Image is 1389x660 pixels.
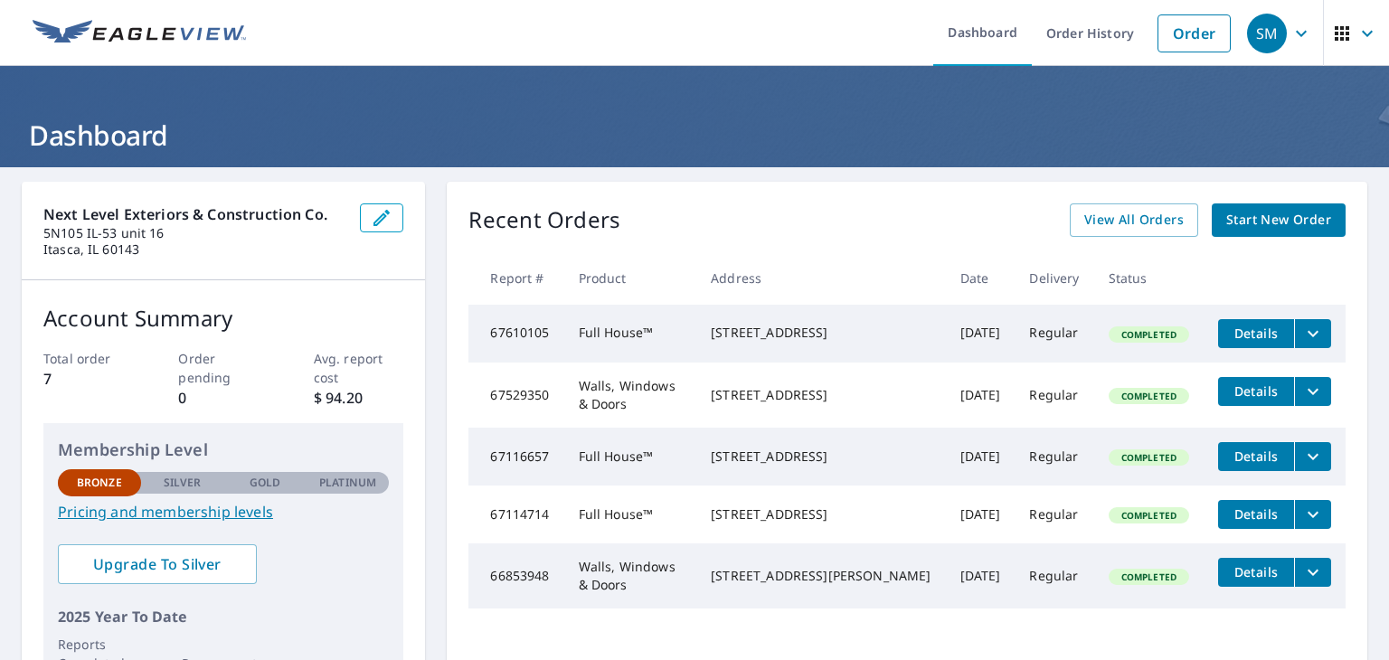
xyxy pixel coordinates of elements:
p: 5N105 IL-53 unit 16 [43,225,345,241]
span: Completed [1110,570,1187,583]
td: Full House™ [564,305,697,363]
p: Itasca, IL 60143 [43,241,345,258]
th: Report # [468,251,563,305]
td: Regular [1015,543,1093,608]
h1: Dashboard [22,117,1367,154]
td: Full House™ [564,428,697,486]
div: [STREET_ADDRESS][PERSON_NAME] [711,567,931,585]
span: Details [1229,448,1283,465]
button: filesDropdownBtn-67116657 [1294,442,1331,471]
button: detailsBtn-67116657 [1218,442,1294,471]
p: 0 [178,387,269,409]
p: Gold [250,475,280,491]
div: [STREET_ADDRESS] [711,324,931,342]
span: Completed [1110,451,1187,464]
span: Details [1229,563,1283,580]
th: Product [564,251,697,305]
td: Walls, Windows & Doors [564,543,697,608]
td: 66853948 [468,543,563,608]
td: 67529350 [468,363,563,428]
td: Regular [1015,486,1093,543]
td: [DATE] [946,486,1016,543]
a: Start New Order [1212,203,1346,237]
p: Platinum [319,475,376,491]
td: [DATE] [946,543,1016,608]
div: SM [1247,14,1287,53]
button: filesDropdownBtn-67114714 [1294,500,1331,529]
a: Upgrade To Silver [58,544,257,584]
td: Walls, Windows & Doors [564,363,697,428]
td: 67114714 [468,486,563,543]
td: 67116657 [468,428,563,486]
button: detailsBtn-67114714 [1218,500,1294,529]
td: Regular [1015,305,1093,363]
p: 7 [43,368,134,390]
div: [STREET_ADDRESS] [711,448,931,466]
a: Pricing and membership levels [58,501,389,523]
td: [DATE] [946,305,1016,363]
span: Completed [1110,390,1187,402]
p: Bronze [77,475,122,491]
button: filesDropdownBtn-67610105 [1294,319,1331,348]
span: View All Orders [1084,209,1184,231]
span: Completed [1110,328,1187,341]
p: Account Summary [43,302,403,335]
p: 2025 Year To Date [58,606,389,627]
span: Completed [1110,509,1187,522]
p: $ 94.20 [314,387,404,409]
td: Regular [1015,428,1093,486]
span: Upgrade To Silver [72,554,242,574]
td: [DATE] [946,428,1016,486]
p: Avg. report cost [314,349,404,387]
button: filesDropdownBtn-66853948 [1294,558,1331,587]
p: Silver [164,475,202,491]
img: EV Logo [33,20,246,47]
button: filesDropdownBtn-67529350 [1294,377,1331,406]
span: Details [1229,325,1283,342]
a: Order [1157,14,1231,52]
button: detailsBtn-66853948 [1218,558,1294,587]
span: Start New Order [1226,209,1331,231]
div: [STREET_ADDRESS] [711,505,931,523]
p: Order pending [178,349,269,387]
th: Address [696,251,945,305]
td: Regular [1015,363,1093,428]
td: 67610105 [468,305,563,363]
th: Date [946,251,1016,305]
span: Details [1229,505,1283,523]
p: Total order [43,349,134,368]
button: detailsBtn-67610105 [1218,319,1294,348]
p: Membership Level [58,438,389,462]
div: [STREET_ADDRESS] [711,386,931,404]
td: [DATE] [946,363,1016,428]
button: detailsBtn-67529350 [1218,377,1294,406]
th: Delivery [1015,251,1093,305]
td: Full House™ [564,486,697,543]
a: View All Orders [1070,203,1198,237]
th: Status [1094,251,1204,305]
p: Recent Orders [468,203,620,237]
span: Details [1229,382,1283,400]
p: Next Level Exteriors & Construction Co. [43,203,345,225]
